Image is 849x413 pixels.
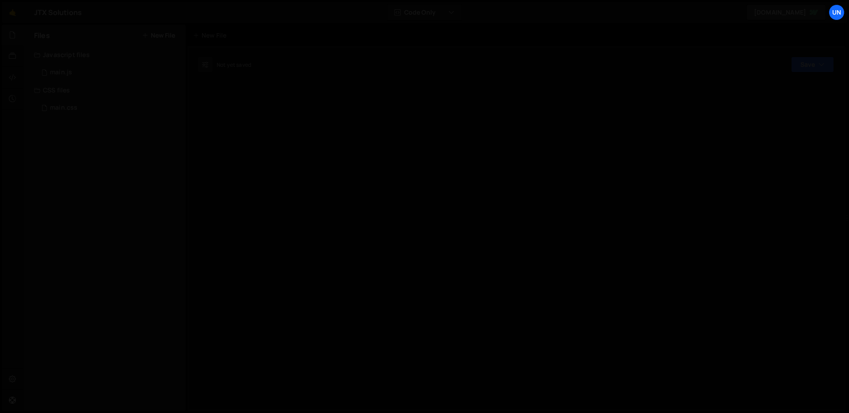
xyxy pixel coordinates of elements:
div: 16032/42934.js [34,64,186,81]
div: 16032/42936.css [34,99,186,117]
a: Un [829,4,845,20]
div: Javascript files [23,46,186,64]
div: main.css [50,104,77,112]
h2: Files [34,31,50,40]
div: New File [193,31,230,40]
div: Not yet saved [217,61,251,69]
div: JTX Solutions [34,7,82,18]
a: 🤙 [2,2,23,23]
button: Save [791,57,834,73]
a: [DOMAIN_NAME] [746,4,826,20]
div: main.js [50,69,72,76]
button: New File [142,32,175,39]
div: CSS files [23,81,186,99]
button: Code Only [387,4,462,20]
